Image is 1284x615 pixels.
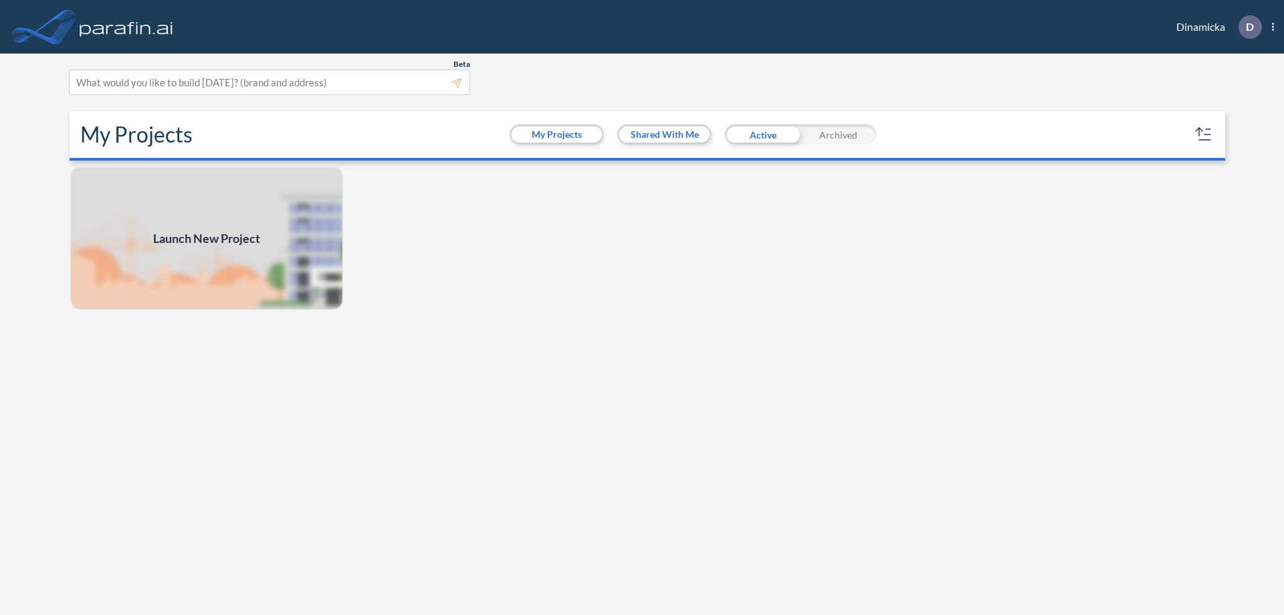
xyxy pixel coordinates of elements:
[512,126,602,143] button: My Projects
[70,166,344,311] a: Launch New Project
[80,122,193,147] h2: My Projects
[619,126,710,143] button: Shared With Me
[1193,124,1214,145] button: sort
[800,124,876,145] div: Archived
[153,230,260,248] span: Launch New Project
[1246,21,1254,33] p: D
[70,166,344,311] img: add
[1156,15,1274,39] div: Dinamicka
[77,13,176,40] img: logo
[453,59,470,70] span: Beta
[725,124,800,145] div: Active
